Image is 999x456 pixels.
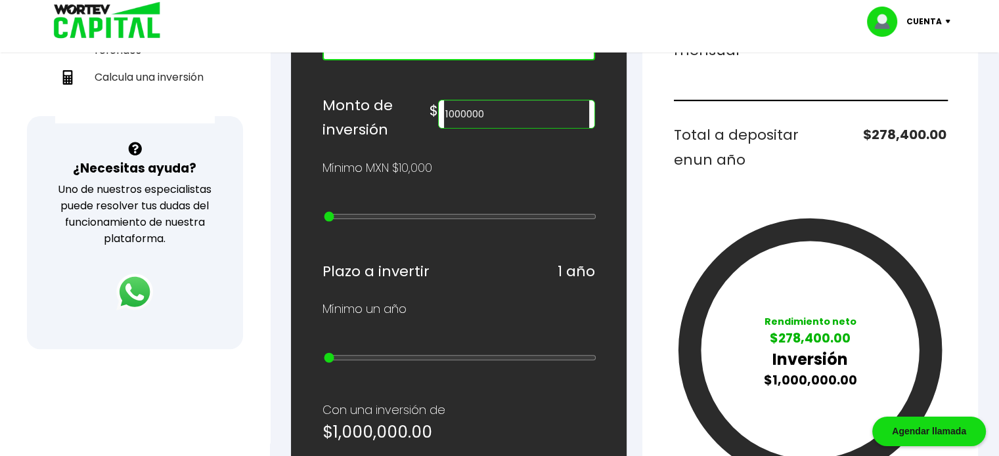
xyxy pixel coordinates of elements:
p: $278,400.00 [763,329,856,348]
img: profile-image [867,7,906,37]
p: Inversión [763,348,856,371]
h6: 1 año [558,259,595,284]
img: logos_whatsapp-icon.242b2217.svg [116,274,153,310]
p: Cuenta [906,12,942,31]
h6: Total a depositar en un año [674,123,805,172]
h6: $278,400.00 [815,123,946,172]
p: Uno de nuestros especialistas puede resolver tus dudas del funcionamiento de nuestra plataforma. [44,181,226,247]
div: Agendar llamada [872,417,986,446]
p: Mínimo MXN $10,000 [322,158,432,178]
p: $1,000,000.00 [763,371,856,390]
h6: Monto de inversión [322,93,430,142]
a: Calcula una inversión [55,64,215,91]
h5: $1,000,000.00 [322,420,595,445]
h6: $ [430,98,438,123]
img: icon-down [942,20,960,24]
h6: Plazo a invertir [322,259,430,284]
p: Rendimiento neto [763,315,856,329]
p: Con una inversión de [322,400,595,420]
img: calculadora-icon.17d418c4.svg [60,70,75,85]
p: Mínimo un año [322,299,407,319]
h3: ¿Necesitas ayuda? [73,159,196,178]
